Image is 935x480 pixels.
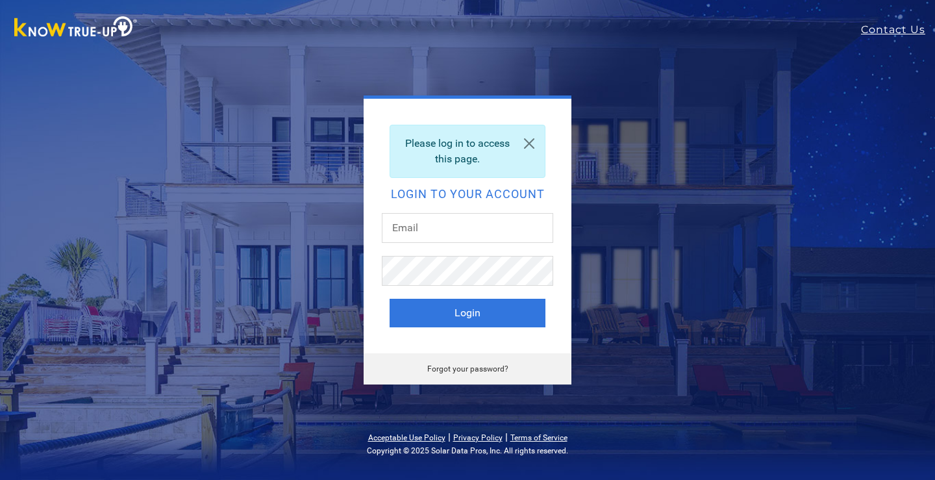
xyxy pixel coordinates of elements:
[510,433,567,442] a: Terms of Service
[453,433,503,442] a: Privacy Policy
[505,431,508,443] span: |
[390,188,545,200] h2: Login to your account
[448,431,451,443] span: |
[8,14,144,43] img: Know True-Up
[390,299,545,327] button: Login
[390,125,545,178] div: Please log in to access this page.
[368,433,445,442] a: Acceptable Use Policy
[427,364,508,373] a: Forgot your password?
[514,125,545,162] a: Close
[861,22,935,38] a: Contact Us
[382,213,553,243] input: Email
